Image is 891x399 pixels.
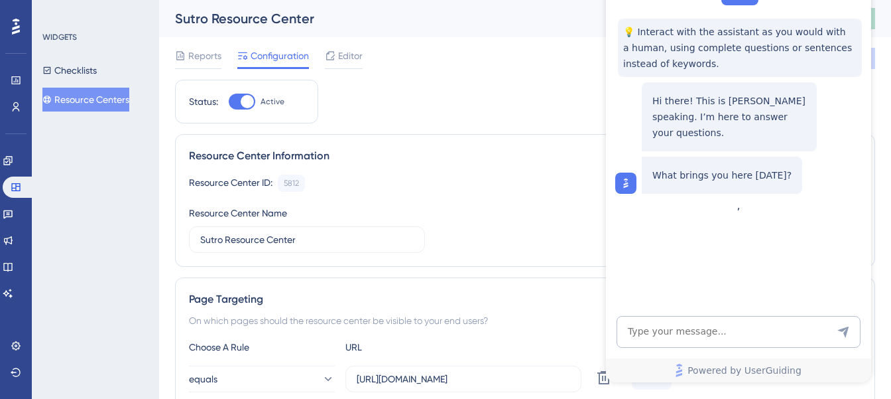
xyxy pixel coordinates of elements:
div: Resource Center ID: [189,175,272,192]
div: Resource Center Information [189,148,861,164]
button: equals [189,366,335,392]
div: On which pages should the resource center be visible to your end users? [189,313,861,329]
span: Active [261,96,284,107]
span: Reports [188,48,221,64]
div: Status: [189,94,218,110]
div: URL [345,339,491,355]
div: Sutro Resource Center [175,9,762,28]
input: yourwebsite.com/path [357,372,570,386]
div: Resource Center Name [189,205,287,221]
div: Choose A Rule [189,339,335,355]
div: Page Targeting [189,291,861,307]
span: Editor [338,48,363,64]
span: equals [189,371,217,387]
div: 5812 [284,178,299,189]
span: Configuration [251,48,309,64]
input: Type your Resource Center name [200,232,414,247]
